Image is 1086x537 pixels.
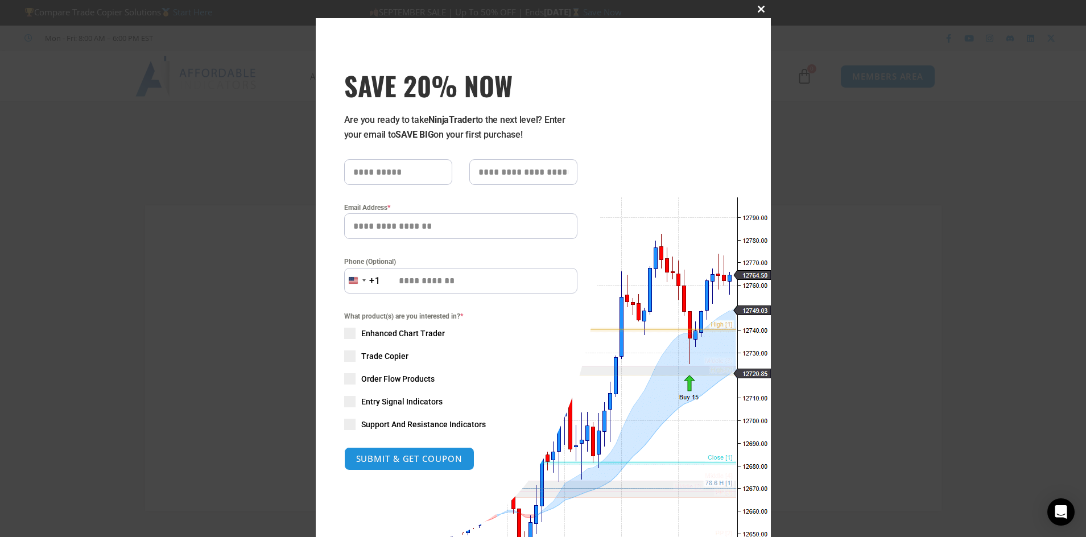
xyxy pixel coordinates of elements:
span: SAVE 20% NOW [344,69,577,101]
span: Trade Copier [361,350,408,362]
label: Phone (Optional) [344,256,577,267]
button: SUBMIT & GET COUPON [344,447,474,470]
label: Enhanced Chart Trader [344,328,577,339]
span: Enhanced Chart Trader [361,328,445,339]
span: Support And Resistance Indicators [361,419,486,430]
label: Entry Signal Indicators [344,396,577,407]
label: Support And Resistance Indicators [344,419,577,430]
p: Are you ready to take to the next level? Enter your email to on your first purchase! [344,113,577,142]
div: Open Intercom Messenger [1047,498,1075,526]
strong: SAVE BIG [395,129,433,140]
span: What product(s) are you interested in? [344,311,577,322]
span: Entry Signal Indicators [361,396,443,407]
strong: NinjaTrader [428,114,475,125]
div: +1 [369,274,381,288]
label: Email Address [344,202,577,213]
button: Selected country [344,268,381,294]
label: Trade Copier [344,350,577,362]
span: Order Flow Products [361,373,435,385]
label: Order Flow Products [344,373,577,385]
